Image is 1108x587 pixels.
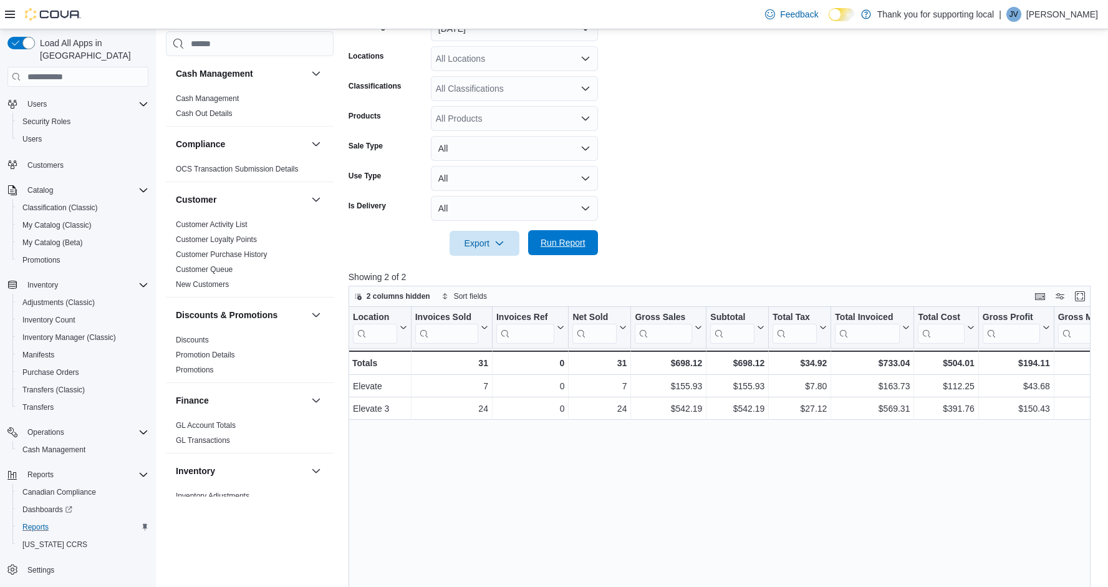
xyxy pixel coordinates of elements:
[309,137,324,152] button: Compliance
[2,561,153,579] button: Settings
[166,418,334,453] div: Finance
[22,158,69,173] a: Customers
[773,312,827,344] button: Total Tax
[22,425,69,440] button: Operations
[176,193,306,206] button: Customer
[353,312,397,324] div: Location
[17,442,148,457] span: Cash Management
[22,278,148,293] span: Inventory
[367,291,430,301] span: 2 columns hidden
[22,203,98,213] span: Classification (Classic)
[17,485,101,500] a: Canadian Compliance
[27,280,58,290] span: Inventory
[528,230,598,255] button: Run Report
[22,157,148,172] span: Customers
[349,141,383,151] label: Sale Type
[166,332,334,382] div: Discounts & Promotions
[415,312,488,344] button: Invoices Sold
[2,95,153,113] button: Users
[635,312,702,344] button: Gross Sales
[1053,289,1067,304] button: Display options
[773,312,817,324] div: Total Tax
[176,309,277,321] h3: Discounts & Promotions
[22,315,75,325] span: Inventory Count
[835,356,910,371] div: $733.04
[22,425,148,440] span: Operations
[176,351,235,359] a: Promotion Details
[710,312,764,344] button: Subtotal
[457,231,512,256] span: Export
[12,311,153,329] button: Inventory Count
[353,379,407,394] div: Elevate
[918,312,964,344] div: Total Cost
[22,522,49,532] span: Reports
[17,330,148,345] span: Inventory Manager (Classic)
[22,350,54,360] span: Manifests
[572,379,627,394] div: 7
[35,37,148,62] span: Load All Apps in [GEOGRAPHIC_DATA]
[352,356,407,371] div: Totals
[17,502,148,517] span: Dashboards
[22,97,52,112] button: Users
[17,537,148,552] span: Washington CCRS
[2,424,153,441] button: Operations
[17,295,148,310] span: Adjustments (Classic)
[176,109,233,118] a: Cash Out Details
[835,312,900,324] div: Total Invoiced
[17,382,90,397] a: Transfers (Classic)
[572,356,627,371] div: 31
[349,111,381,121] label: Products
[635,312,692,344] div: Gross Sales
[22,117,70,127] span: Security Roles
[918,401,974,416] div: $391.76
[918,312,964,324] div: Total Cost
[22,540,87,550] span: [US_STATE] CCRS
[176,394,306,407] button: Finance
[176,138,306,150] button: Compliance
[12,346,153,364] button: Manifests
[17,218,97,233] a: My Catalog (Classic)
[1072,289,1087,304] button: Enter fullscreen
[349,81,402,91] label: Classifications
[17,132,47,147] a: Users
[1033,289,1048,304] button: Keyboard shortcuts
[22,467,148,482] span: Reports
[17,382,148,397] span: Transfers (Classic)
[12,381,153,399] button: Transfers (Classic)
[983,312,1040,344] div: Gross Profit
[983,401,1050,416] div: $150.43
[496,401,564,416] div: 0
[773,312,817,344] div: Total Tax
[176,421,236,430] a: GL Account Totals
[635,401,702,416] div: $542.19
[309,66,324,81] button: Cash Management
[176,235,257,244] a: Customer Loyalty Points
[22,183,58,198] button: Catalog
[415,379,488,394] div: 7
[176,309,306,321] button: Discounts & Promotions
[17,114,75,129] a: Security Roles
[22,298,95,308] span: Adjustments (Classic)
[983,312,1040,324] div: Gross Profit
[176,220,248,229] a: Customer Activity List
[835,312,910,344] button: Total Invoiced
[496,379,564,394] div: 0
[17,200,148,215] span: Classification (Classic)
[877,7,995,22] p: Thank you for supporting local
[710,379,764,394] div: $155.93
[22,238,83,248] span: My Catalog (Beta)
[1026,7,1098,22] p: [PERSON_NAME]
[12,483,153,501] button: Canadian Compliance
[166,91,334,126] div: Cash Management
[353,401,407,416] div: Elevate 3
[22,332,116,342] span: Inventory Manager (Classic)
[27,160,64,170] span: Customers
[176,465,306,477] button: Inventory
[166,162,334,182] div: Compliance
[12,199,153,216] button: Classification (Classic)
[17,200,103,215] a: Classification (Classic)
[176,193,216,206] h3: Customer
[17,253,65,268] a: Promotions
[431,196,598,221] button: All
[176,366,214,374] a: Promotions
